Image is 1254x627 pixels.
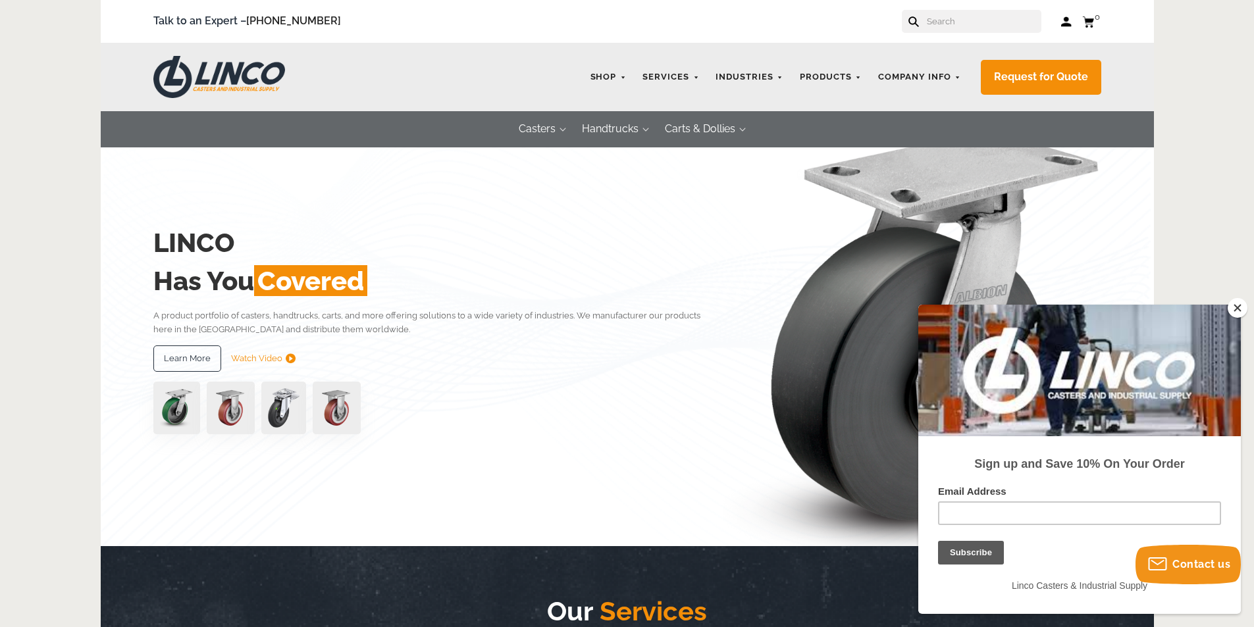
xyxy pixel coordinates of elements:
[1172,558,1230,570] span: Contact us
[506,111,569,147] button: Casters
[261,382,306,434] img: lvwpp200rst849959jpg-30522-removebg-preview-1.png
[93,276,229,286] span: Linco Casters & Industrial Supply
[153,262,720,300] h2: Has You
[153,382,200,434] img: pn3orx8a-94725-1-1-.png
[207,382,255,434] img: capture-59611-removebg-preview-1.png
[636,64,706,90] a: Services
[926,10,1041,33] input: Search
[652,111,748,147] button: Carts & Dollies
[723,111,1101,546] img: linco_caster
[153,13,341,30] span: Talk to an Expert –
[153,56,285,98] img: LINCO CASTERS & INDUSTRIAL SUPPLY
[286,353,296,363] img: subtract.png
[569,111,652,147] button: Handtrucks
[1095,12,1100,22] span: 0
[1136,545,1241,584] button: Contact us
[593,595,707,626] span: Services
[153,345,221,372] a: Learn More
[56,153,266,166] strong: Sign up and Save 10% On Your Order
[584,64,633,90] a: Shop
[20,181,303,197] label: Email Address
[20,236,86,260] input: Subscribe
[709,64,790,90] a: Industries
[793,64,868,90] a: Products
[231,345,296,372] a: Watch Video
[153,224,720,262] h2: LINCO
[313,382,361,434] img: capture-59611-removebg-preview-1.png
[1061,15,1072,28] a: Log in
[872,64,968,90] a: Company Info
[1228,298,1247,318] button: Close
[153,309,720,337] p: A product portfolio of casters, handtrucks, carts, and more offering solutions to a wide variety ...
[246,14,341,27] a: [PHONE_NUMBER]
[981,60,1101,95] a: Request for Quote
[1082,13,1101,30] a: 0
[254,265,367,296] span: Covered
